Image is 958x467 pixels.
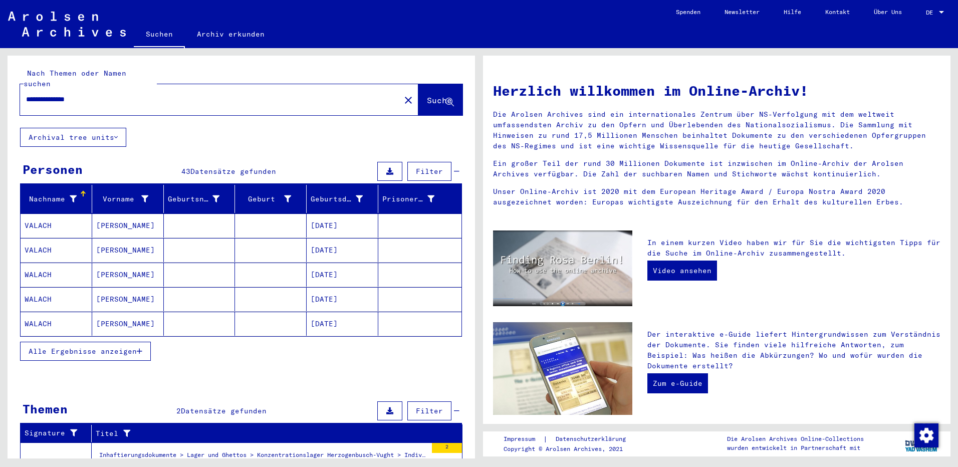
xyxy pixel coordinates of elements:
div: Themen [23,400,68,418]
p: In einem kurzen Video haben wir für Sie die wichtigsten Tipps für die Suche im Online-Archiv zusa... [647,238,940,259]
p: wurden entwickelt in Partnerschaft mit [727,443,864,452]
div: | [504,434,638,444]
mat-cell: [DATE] [307,287,378,311]
a: Zum e-Guide [647,373,708,393]
div: Titel [96,425,450,441]
mat-cell: [DATE] [307,263,378,287]
img: eguide.jpg [493,322,632,415]
button: Archival tree units [20,128,126,147]
div: Nachname [25,191,92,207]
button: Clear [398,90,418,110]
div: Geburtsname [168,194,220,204]
mat-cell: [PERSON_NAME] [92,312,164,336]
mat-cell: VALACH [21,238,92,262]
button: Filter [407,401,451,420]
mat-header-cell: Geburt‏ [235,185,307,213]
span: Datensätze gefunden [181,406,267,415]
mat-cell: VALACH [21,213,92,238]
div: Signature [25,428,79,438]
mat-cell: WALACH [21,312,92,336]
mat-header-cell: Geburtsdatum [307,185,378,213]
span: DE [926,9,937,16]
a: Datenschutzerklärung [548,434,638,444]
p: Copyright © Arolsen Archives, 2021 [504,444,638,453]
mat-header-cell: Prisoner # [378,185,461,213]
button: Suche [418,84,462,115]
div: Personen [23,160,83,178]
p: Ein großer Teil der rund 30 Millionen Dokumente ist inzwischen im Online-Archiv der Arolsen Archi... [493,158,940,179]
mat-cell: [PERSON_NAME] [92,213,164,238]
div: Geburtsname [168,191,235,207]
h1: Herzlich willkommen im Online-Archiv! [493,80,940,101]
img: Arolsen_neg.svg [8,12,126,37]
div: Titel [96,428,437,439]
a: Suchen [134,22,185,48]
mat-header-cell: Vorname [92,185,164,213]
span: Suche [427,95,452,105]
img: Zustimmung ändern [914,423,938,447]
mat-cell: [PERSON_NAME] [92,263,164,287]
span: 2 [176,406,181,415]
mat-cell: [PERSON_NAME] [92,287,164,311]
p: Unser Online-Archiv ist 2020 mit dem European Heritage Award / Europa Nostra Award 2020 ausgezeic... [493,186,940,207]
mat-cell: [DATE] [307,213,378,238]
button: Filter [407,162,451,181]
mat-label: Nach Themen oder Namen suchen [24,69,126,88]
div: Geburt‏ [239,194,291,204]
div: Inhaftierungsdokumente > Lager und Ghettos > Konzentrationslager Herzogenbusch-Vught > Individuel... [99,450,427,464]
mat-cell: WALACH [21,287,92,311]
mat-cell: [DATE] [307,238,378,262]
p: Die Arolsen Archives sind ein internationales Zentrum über NS-Verfolgung mit dem weltweit umfasse... [493,109,940,151]
button: Alle Ergebnisse anzeigen [20,342,151,361]
div: Nachname [25,194,77,204]
div: Prisoner # [382,194,434,204]
a: Impressum [504,434,543,444]
p: Die Arolsen Archives Online-Collections [727,434,864,443]
div: Signature [25,425,91,441]
div: Vorname [96,191,163,207]
img: video.jpg [493,230,632,306]
span: 43 [181,167,190,176]
div: Prisoner # [382,191,449,207]
span: Filter [416,406,443,415]
p: Der interaktive e-Guide liefert Hintergrundwissen zum Verständnis der Dokumente. Sie finden viele... [647,329,940,371]
mat-header-cell: Geburtsname [164,185,235,213]
span: Alle Ergebnisse anzeigen [29,347,137,356]
a: Video ansehen [647,261,717,281]
span: Datensätze gefunden [190,167,276,176]
div: Geburtsdatum [311,191,378,207]
span: Filter [416,167,443,176]
mat-header-cell: Nachname [21,185,92,213]
mat-icon: close [402,94,414,106]
mat-cell: [DATE] [307,312,378,336]
a: Archiv erkunden [185,22,277,46]
img: yv_logo.png [903,431,940,456]
div: 2 [432,443,462,453]
mat-cell: WALACH [21,263,92,287]
mat-cell: [PERSON_NAME] [92,238,164,262]
div: Geburt‏ [239,191,306,207]
div: Geburtsdatum [311,194,363,204]
div: Vorname [96,194,148,204]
